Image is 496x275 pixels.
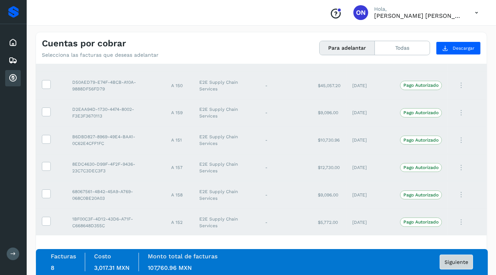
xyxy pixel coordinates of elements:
[312,99,346,126] td: $9,096.00
[193,126,259,154] td: E2E Supply Chain Services
[259,72,312,99] td: -
[193,99,259,126] td: E2E Supply Chain Services
[66,154,165,181] td: 8EDC4630-D99F-4F2F-9436-23C7C3DEC3F3
[312,154,346,181] td: $12,730.00
[346,209,394,236] td: [DATE]
[346,181,394,209] td: [DATE]
[259,99,312,126] td: -
[51,253,76,260] label: Facturas
[320,41,375,55] button: Para adelantar
[42,52,159,58] p: Selecciona las facturas que deseas adelantar
[66,181,165,209] td: 68067561-4B42-45A9-A769-068C0BE20A03
[5,34,21,51] div: Inicio
[94,253,111,260] label: Costo
[403,192,439,198] p: Pago Autorizado
[259,126,312,154] td: -
[312,72,346,99] td: $45,057.20
[165,209,193,236] td: A 152
[193,181,259,209] td: E2E Supply Chain Services
[346,99,394,126] td: [DATE]
[403,165,439,170] p: Pago Autorizado
[445,259,468,265] span: Siguiente
[148,253,217,260] label: Monto total de facturas
[312,126,346,154] td: $10,730.96
[346,126,394,154] td: [DATE]
[403,219,439,225] p: Pago Autorizado
[165,181,193,209] td: A 158
[259,154,312,181] td: -
[66,126,165,154] td: B6DBD827-8969-49E4-BAA1-0C62E4CFF1FC
[94,264,130,271] span: 3,017.31 MXN
[403,83,439,88] p: Pago Autorizado
[42,38,126,49] h4: Cuentas por cobrar
[436,42,481,55] button: Descargar
[375,41,430,55] button: Todas
[5,70,21,86] div: Cuentas por cobrar
[165,72,193,99] td: A 150
[440,255,473,269] button: Siguiente
[193,209,259,236] td: E2E Supply Chain Services
[66,209,165,236] td: 1BF00C3F-4D12-43D6-A71F-C668648D355C
[374,6,463,12] p: Hola,
[193,72,259,99] td: E2E Supply Chain Services
[165,99,193,126] td: A 159
[259,181,312,209] td: -
[346,154,394,181] td: [DATE]
[259,209,312,236] td: -
[403,110,439,115] p: Pago Autorizado
[165,154,193,181] td: A 157
[312,181,346,209] td: $9,096.00
[5,52,21,69] div: Embarques
[374,12,463,19] p: OMAR NOE MARTINEZ RUBIO
[193,154,259,181] td: E2E Supply Chain Services
[453,45,475,52] span: Descargar
[66,72,165,99] td: D50AED79-E74F-4BCB-A10A-9888DF56FD79
[165,126,193,154] td: A 151
[312,209,346,236] td: $5,772.00
[51,264,54,271] span: 8
[66,99,165,126] td: D2EAA94D-1730-4474-8002-F3E3F3670113
[148,264,192,271] span: 107,760.96 MXN
[403,137,439,143] p: Pago Autorizado
[346,72,394,99] td: [DATE]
